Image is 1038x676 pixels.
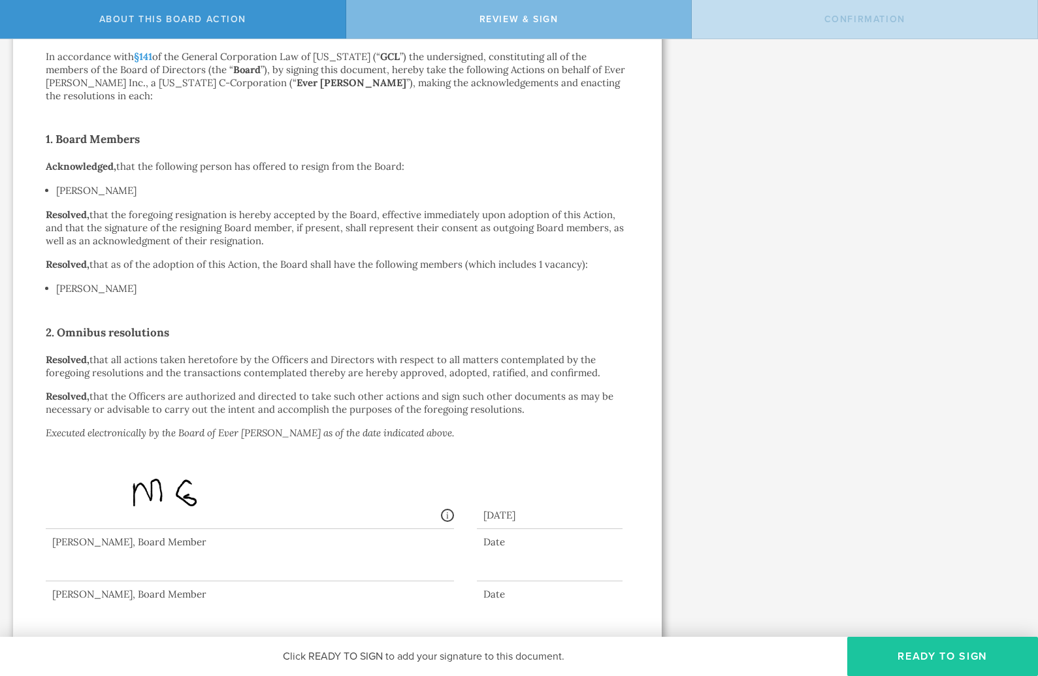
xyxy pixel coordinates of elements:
strong: Resolved, [46,390,89,402]
li: [PERSON_NAME] [56,184,629,198]
div: Date [477,588,623,601]
div: [DATE] [477,496,623,529]
button: Ready to Sign [847,637,1038,676]
p: that the Officers are authorized and directed to take such other actions and sign such other docu... [46,390,629,416]
strong: Acknowledged, [46,160,116,172]
h2: 2. Omnibus resolutions [46,322,629,343]
h2: 1. Board Members [46,129,629,150]
strong: Board [233,63,261,76]
strong: Resolved, [46,208,89,221]
a: §141 [134,50,152,63]
p: that the foregoing resignation is hereby accepted by the Board, effective immediately upon adopti... [46,208,629,248]
strong: Ever [PERSON_NAME] [297,76,406,89]
span: Confirmation [824,14,905,25]
img: 8LYbn7AAAABklEQVQDAOQdrGJaj36zAAAAAElFTkSuQmCC [52,457,329,532]
p: that the following person has offered to resign from the Board: [46,160,629,173]
strong: Resolved, [46,353,89,366]
p: In accordance with of the General Corporation Law of [US_STATE] (“ ”) the undersigned, constituti... [46,50,629,103]
strong: Resolved, [46,258,89,270]
p: that as of the adoption of this Action, the Board shall have the following members (which include... [46,258,629,271]
p: that all actions taken heretofore by the Officers and Directors with respect to all matters conte... [46,353,629,379]
div: [PERSON_NAME], Board Member [46,588,454,601]
strong: GCL [380,50,400,63]
li: [PERSON_NAME] [56,282,629,296]
span: About this Board Action [99,14,246,25]
span: Review & Sign [479,14,559,25]
em: Executed electronically by the Board of Ever [PERSON_NAME] as of the date indicated above. [46,427,454,439]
